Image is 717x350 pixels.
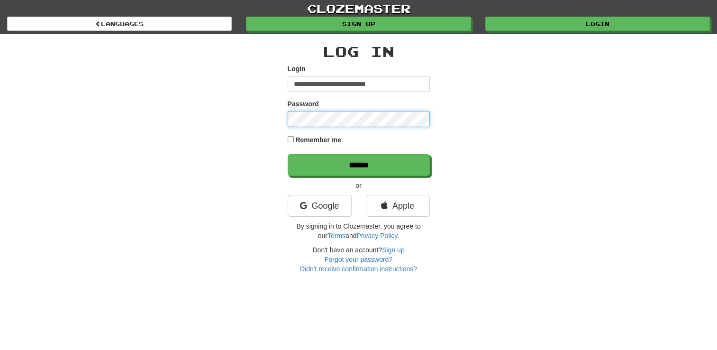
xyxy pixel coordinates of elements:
h2: Log In [288,44,430,59]
a: Forgot your password? [325,256,392,263]
p: or [288,181,430,190]
a: Login [485,17,710,31]
a: Privacy Policy [356,232,397,239]
a: Apple [366,195,430,217]
a: Sign up [246,17,471,31]
label: Login [288,64,306,74]
a: Didn't receive confirmation instructions? [300,265,417,273]
a: Sign up [382,246,404,254]
p: By signing in to Clozemaster, you agree to our and . [288,221,430,240]
div: Don't have an account? [288,245,430,274]
a: Languages [7,17,232,31]
label: Password [288,99,319,109]
label: Remember me [295,135,341,145]
a: Google [288,195,352,217]
a: Terms [327,232,345,239]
